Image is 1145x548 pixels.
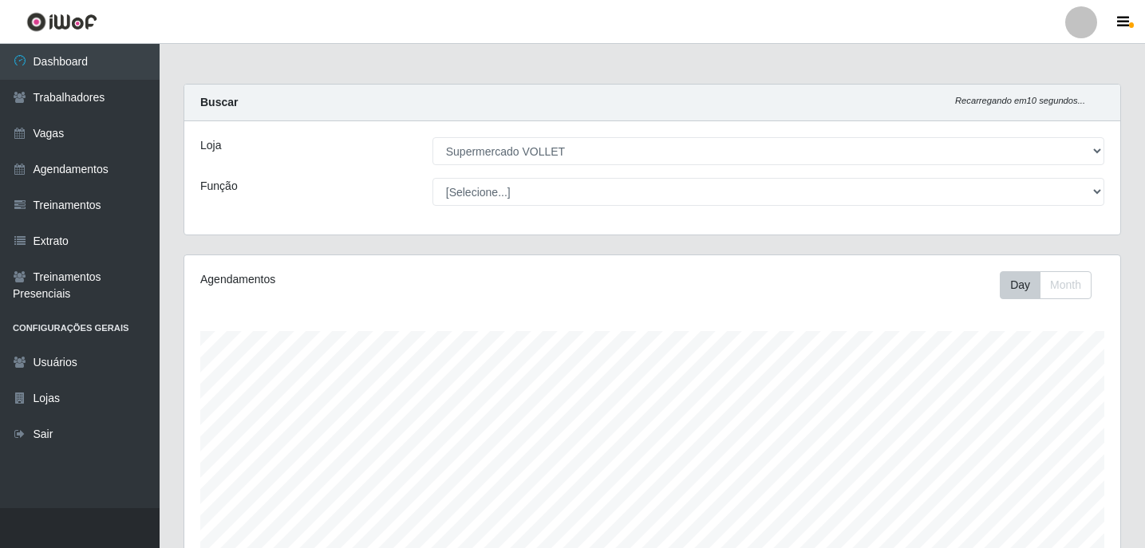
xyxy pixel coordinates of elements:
[200,96,238,108] strong: Buscar
[200,178,238,195] label: Função
[200,271,563,288] div: Agendamentos
[1000,271,1092,299] div: First group
[200,137,221,154] label: Loja
[26,12,97,32] img: CoreUI Logo
[955,96,1085,105] i: Recarregando em 10 segundos...
[1040,271,1092,299] button: Month
[1000,271,1104,299] div: Toolbar with button groups
[1000,271,1040,299] button: Day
